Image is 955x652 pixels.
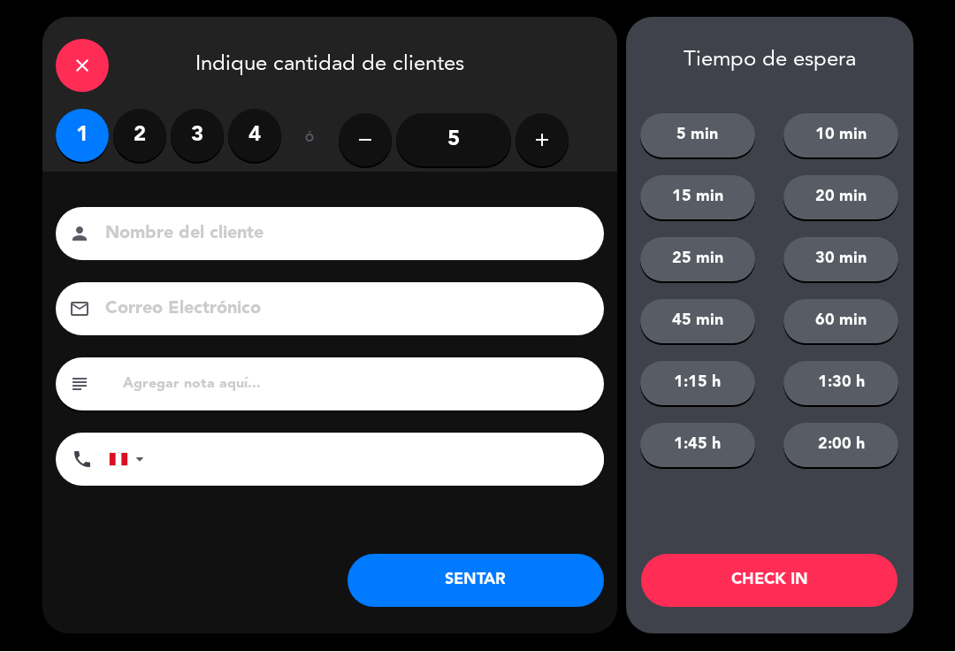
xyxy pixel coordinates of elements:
[348,555,604,608] button: SENTAR
[516,114,569,167] button: add
[531,130,553,151] i: add
[339,114,392,167] button: remove
[103,219,581,250] input: Nombre del cliente
[72,56,93,77] i: close
[121,372,591,397] input: Agregar nota aquí...
[783,238,898,282] button: 30 min
[171,110,224,163] label: 3
[783,114,898,158] button: 10 min
[72,449,93,471] i: phone
[228,110,281,163] label: 4
[42,18,617,110] div: Indique cantidad de clientes
[640,238,755,282] button: 25 min
[69,224,90,245] i: person
[640,362,755,406] button: 1:15 h
[113,110,166,163] label: 2
[640,114,755,158] button: 5 min
[783,362,898,406] button: 1:30 h
[640,300,755,344] button: 45 min
[640,424,755,468] button: 1:45 h
[281,110,339,172] div: ó
[783,300,898,344] button: 60 min
[641,555,898,608] button: CHECK IN
[110,434,150,486] div: Peru (Perú): +51
[103,295,581,326] input: Correo Electrónico
[69,299,90,320] i: email
[355,130,376,151] i: remove
[626,49,913,74] div: Tiempo de espera
[783,424,898,468] button: 2:00 h
[640,176,755,220] button: 15 min
[56,110,109,163] label: 1
[69,374,90,395] i: subject
[783,176,898,220] button: 20 min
